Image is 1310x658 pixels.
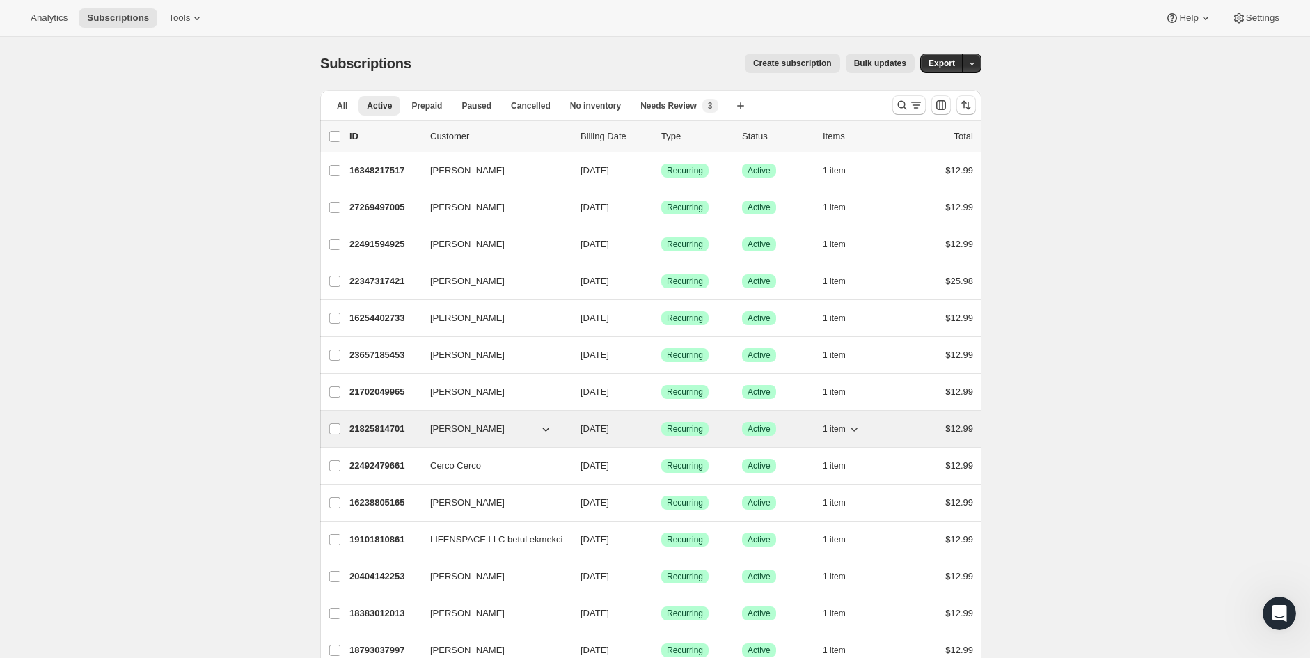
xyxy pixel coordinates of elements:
[29,214,232,228] div: We typically reply in a few minutes
[581,130,650,143] p: Billing Date
[945,239,973,249] span: $12.99
[667,313,703,324] span: Recurring
[748,460,771,471] span: Active
[854,58,906,69] span: Bulk updates
[87,13,149,24] span: Subscriptions
[349,161,973,180] div: 16348217517[PERSON_NAME][DATE]SuccessRecurringSuccessActive1 item$12.99
[422,196,561,219] button: [PERSON_NAME]
[349,385,419,399] p: 21702049965
[349,198,973,217] div: 27269497005[PERSON_NAME][DATE]SuccessRecurringSuccessActive1 item$12.99
[422,233,561,256] button: [PERSON_NAME]
[422,270,561,292] button: [PERSON_NAME]
[349,567,973,586] div: 20404142253[PERSON_NAME][DATE]SuccessRecurringSuccessActive1 item$12.99
[667,534,703,545] span: Recurring
[422,455,561,477] button: Cerco Cerco
[511,100,551,111] span: Cancelled
[430,237,505,251] span: [PERSON_NAME]
[28,30,109,46] img: logo
[748,497,771,508] span: Active
[349,308,973,328] div: 16254402733[PERSON_NAME][DATE]SuccessRecurringSuccessActive1 item$12.99
[667,571,703,582] span: Recurring
[748,313,771,324] span: Active
[422,381,561,403] button: [PERSON_NAME]
[956,95,976,115] button: Sort the results
[430,422,505,436] span: [PERSON_NAME]
[349,533,419,547] p: 19101810861
[823,497,846,508] span: 1 item
[748,645,771,656] span: Active
[581,423,609,434] span: [DATE]
[823,161,861,180] button: 1 item
[349,274,419,288] p: 22347317421
[667,350,703,361] span: Recurring
[22,8,76,28] button: Analytics
[823,534,846,545] span: 1 item
[422,418,561,440] button: [PERSON_NAME]
[729,96,752,116] button: Create new view
[748,276,771,287] span: Active
[581,534,609,545] span: [DATE]
[422,492,561,514] button: [PERSON_NAME]
[349,164,419,178] p: 16348217517
[430,130,569,143] p: Customer
[945,386,973,397] span: $12.99
[823,308,861,328] button: 1 item
[189,22,217,50] img: Profile image for Adrian
[753,58,832,69] span: Create subscription
[430,164,505,178] span: [PERSON_NAME]
[708,100,713,111] span: 3
[823,313,846,324] span: 1 item
[581,350,609,360] span: [DATE]
[748,239,771,250] span: Active
[349,311,419,325] p: 16254402733
[823,130,892,143] div: Items
[823,460,846,471] span: 1 item
[892,95,926,115] button: Search and filter results
[422,602,561,625] button: [PERSON_NAME]
[422,528,561,551] button: LIFENSPACE LLC betul ekmekci
[349,130,973,143] div: IDCustomerBilling DateTypeStatusItemsTotal
[748,202,771,213] span: Active
[748,608,771,619] span: Active
[349,530,973,549] div: 19101810861LIFENSPACE LLC betul ekmekci[DATE]SuccessRecurringSuccessActive1 item$12.99
[823,645,846,656] span: 1 item
[823,239,846,250] span: 1 item
[823,350,846,361] span: 1 item
[667,202,703,213] span: Recurring
[823,345,861,365] button: 1 item
[823,530,861,549] button: 1 item
[185,469,233,479] span: Messages
[349,456,973,476] div: 22492479661Cerco Cerco[DATE]SuccessRecurringSuccessActive1 item$12.99
[640,100,697,111] span: Needs Review
[570,100,621,111] span: No inventory
[945,608,973,618] span: $12.99
[667,608,703,619] span: Recurring
[823,382,861,402] button: 1 item
[349,422,419,436] p: 21825814701
[823,456,861,476] button: 1 item
[28,99,251,146] p: Hi [PERSON_NAME] 👋
[823,272,861,291] button: 1 item
[667,460,703,471] span: Recurring
[667,645,703,656] span: Recurring
[349,604,973,623] div: 18383012013[PERSON_NAME][DATE]SuccessRecurringSuccessActive1 item$12.99
[29,199,232,214] div: Send us a message
[581,386,609,397] span: [DATE]
[823,235,861,254] button: 1 item
[581,497,609,508] span: [DATE]
[349,643,419,657] p: 18793037997
[430,385,505,399] span: [PERSON_NAME]
[54,469,85,479] span: Home
[430,201,505,214] span: [PERSON_NAME]
[239,22,265,47] div: Close
[461,100,491,111] span: Paused
[945,276,973,286] span: $25.98
[846,54,915,73] button: Bulk updates
[422,307,561,329] button: [PERSON_NAME]
[320,56,411,71] span: Subscriptions
[581,645,609,655] span: [DATE]
[945,423,973,434] span: $12.99
[823,198,861,217] button: 1 item
[823,419,861,439] button: 1 item
[945,460,973,471] span: $12.99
